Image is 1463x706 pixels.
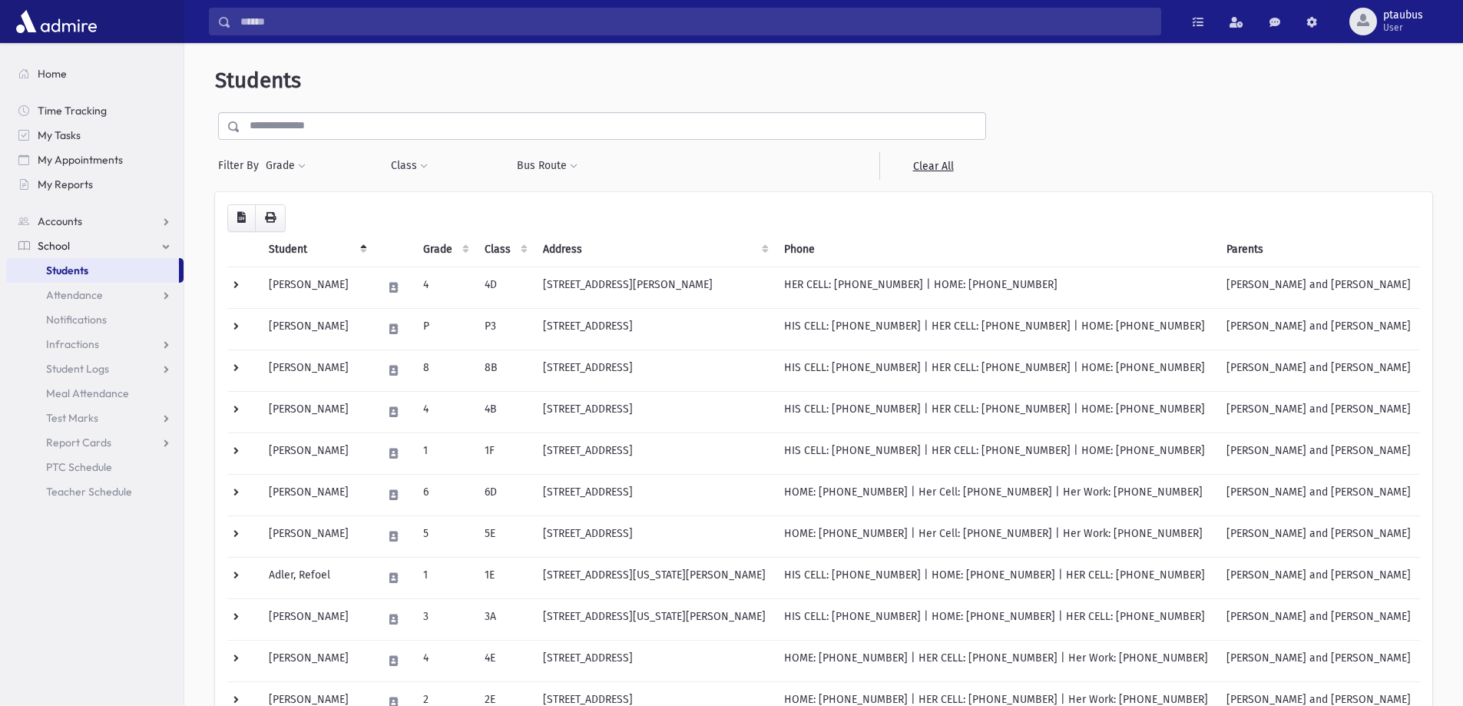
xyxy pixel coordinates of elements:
[414,640,475,681] td: 4
[46,288,103,302] span: Attendance
[475,598,534,640] td: 3A
[1217,350,1420,391] td: [PERSON_NAME] and [PERSON_NAME]
[1217,308,1420,350] td: [PERSON_NAME] and [PERSON_NAME]
[534,232,775,267] th: Address: activate to sort column ascending
[215,68,301,93] span: Students
[775,350,1217,391] td: HIS CELL: [PHONE_NUMBER] | HER CELL: [PHONE_NUMBER] | HOME: [PHONE_NUMBER]
[6,406,184,430] a: Test Marks
[260,640,373,681] td: [PERSON_NAME]
[475,232,534,267] th: Class: activate to sort column ascending
[775,474,1217,515] td: HOME: [PHONE_NUMBER] | Her Cell: [PHONE_NUMBER] | Her Work: [PHONE_NUMBER]
[534,557,775,598] td: [STREET_ADDRESS][US_STATE][PERSON_NAME]
[1217,515,1420,557] td: [PERSON_NAME] and [PERSON_NAME]
[475,557,534,598] td: 1E
[475,640,534,681] td: 4E
[534,474,775,515] td: [STREET_ADDRESS]
[260,232,373,267] th: Student: activate to sort column descending
[534,350,775,391] td: [STREET_ADDRESS]
[260,350,373,391] td: [PERSON_NAME]
[534,267,775,308] td: [STREET_ADDRESS][PERSON_NAME]
[6,61,184,86] a: Home
[775,308,1217,350] td: HIS CELL: [PHONE_NUMBER] | HER CELL: [PHONE_NUMBER] | HOME: [PHONE_NUMBER]
[1383,22,1423,34] span: User
[775,515,1217,557] td: HOME: [PHONE_NUMBER] | Her Cell: [PHONE_NUMBER] | Her Work: [PHONE_NUMBER]
[414,391,475,433] td: 4
[775,433,1217,474] td: HIS CELL: [PHONE_NUMBER] | HER CELL: [PHONE_NUMBER] | HOME: [PHONE_NUMBER]
[534,391,775,433] td: [STREET_ADDRESS]
[6,479,184,504] a: Teacher Schedule
[534,640,775,681] td: [STREET_ADDRESS]
[475,433,534,474] td: 1F
[534,515,775,557] td: [STREET_ADDRESS]
[46,264,88,277] span: Students
[6,258,179,283] a: Students
[516,152,578,180] button: Bus Route
[46,436,111,449] span: Report Cards
[38,239,70,253] span: School
[1217,474,1420,515] td: [PERSON_NAME] and [PERSON_NAME]
[414,557,475,598] td: 1
[6,356,184,381] a: Student Logs
[414,433,475,474] td: 1
[260,391,373,433] td: [PERSON_NAME]
[6,123,184,147] a: My Tasks
[475,474,534,515] td: 6D
[38,128,81,142] span: My Tasks
[231,8,1160,35] input: Search
[414,515,475,557] td: 5
[227,204,256,232] button: CSV
[775,640,1217,681] td: HOME: [PHONE_NUMBER] | HER CELL: [PHONE_NUMBER] | Her Work: [PHONE_NUMBER]
[775,232,1217,267] th: Phone
[1217,598,1420,640] td: [PERSON_NAME] and [PERSON_NAME]
[414,474,475,515] td: 6
[775,267,1217,308] td: HER CELL: [PHONE_NUMBER] | HOME: [PHONE_NUMBER]
[46,485,132,499] span: Teacher Schedule
[534,598,775,640] td: [STREET_ADDRESS][US_STATE][PERSON_NAME]
[775,391,1217,433] td: HIS CELL: [PHONE_NUMBER] | HER CELL: [PHONE_NUMBER] | HOME: [PHONE_NUMBER]
[475,391,534,433] td: 4B
[534,433,775,474] td: [STREET_ADDRESS]
[260,474,373,515] td: [PERSON_NAME]
[879,152,986,180] a: Clear All
[260,515,373,557] td: [PERSON_NAME]
[6,209,184,234] a: Accounts
[6,307,184,332] a: Notifications
[260,557,373,598] td: Adler, Refoel
[260,598,373,640] td: [PERSON_NAME]
[775,557,1217,598] td: HIS CELL: [PHONE_NUMBER] | HOME: [PHONE_NUMBER] | HER CELL: [PHONE_NUMBER]
[6,98,184,123] a: Time Tracking
[775,598,1217,640] td: HIS CELL: [PHONE_NUMBER] | HOME: [PHONE_NUMBER] | HER CELL: [PHONE_NUMBER]
[255,204,286,232] button: Print
[475,350,534,391] td: 8B
[6,455,184,479] a: PTC Schedule
[46,337,99,351] span: Infractions
[46,411,98,425] span: Test Marks
[414,598,475,640] td: 3
[38,104,107,118] span: Time Tracking
[6,234,184,258] a: School
[475,267,534,308] td: 4D
[38,177,93,191] span: My Reports
[414,267,475,308] td: 4
[1217,232,1420,267] th: Parents
[6,283,184,307] a: Attendance
[6,430,184,455] a: Report Cards
[1217,391,1420,433] td: [PERSON_NAME] and [PERSON_NAME]
[390,152,429,180] button: Class
[1383,9,1423,22] span: ptaubus
[46,386,129,400] span: Meal Attendance
[46,313,107,326] span: Notifications
[6,332,184,356] a: Infractions
[1217,433,1420,474] td: [PERSON_NAME] and [PERSON_NAME]
[475,308,534,350] td: P3
[38,214,82,228] span: Accounts
[218,157,265,174] span: Filter By
[1217,557,1420,598] td: [PERSON_NAME] and [PERSON_NAME]
[1217,640,1420,681] td: [PERSON_NAME] and [PERSON_NAME]
[38,153,123,167] span: My Appointments
[6,172,184,197] a: My Reports
[38,67,67,81] span: Home
[6,381,184,406] a: Meal Attendance
[46,362,109,376] span: Student Logs
[534,308,775,350] td: [STREET_ADDRESS]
